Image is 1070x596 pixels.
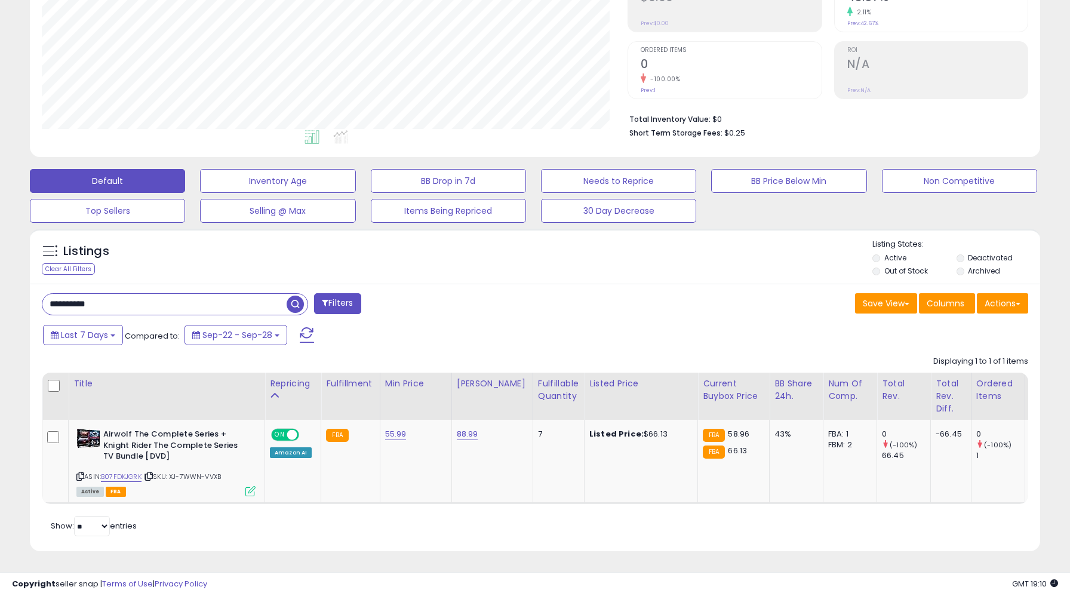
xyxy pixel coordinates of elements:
button: Top Sellers [30,199,185,223]
div: 1 [976,450,1025,461]
span: OFF [297,430,316,440]
img: 514MfWLhlBL._SL40_.jpg [76,429,100,448]
button: Needs to Reprice [541,169,696,193]
div: Ordered Items [976,377,1020,403]
span: Sep-22 - Sep-28 [202,329,272,341]
a: Privacy Policy [155,578,207,589]
small: Prev: $0.00 [641,20,669,27]
span: | SKU: XJ-7WWN-VVXB [143,472,221,481]
div: Amazon AI [270,447,312,458]
small: 2.11% [853,8,872,17]
span: FBA [106,487,126,497]
button: Last 7 Days [43,325,123,345]
small: (-100%) [890,440,917,450]
strong: Copyright [12,578,56,589]
div: 0 [976,429,1025,440]
button: Save View [855,293,917,314]
h5: Listings [63,243,109,260]
h2: N/A [847,57,1028,73]
button: Items Being Repriced [371,199,526,223]
div: BB Share 24h. [774,377,818,403]
div: Total Rev. [882,377,926,403]
small: Prev: 1 [641,87,656,94]
label: Deactivated [968,253,1013,263]
small: FBA [703,429,725,442]
button: Default [30,169,185,193]
div: [PERSON_NAME] [457,377,528,390]
small: FBA [703,446,725,459]
button: 30 Day Decrease [541,199,696,223]
span: Show: entries [51,520,137,532]
button: Non Competitive [882,169,1037,193]
small: Prev: 42.67% [847,20,878,27]
div: Repricing [270,377,316,390]
a: 88.99 [457,428,478,440]
label: Active [884,253,906,263]
label: Out of Stock [884,266,928,276]
div: FBM: 2 [828,440,868,450]
b: Airwolf The Complete Series + Knight Rider The Complete Series TV Bundle [DVD] [103,429,248,465]
span: Columns [927,297,964,309]
span: ROI [847,47,1028,54]
div: Displaying 1 to 1 of 1 items [933,356,1028,367]
div: 66.45 [882,450,930,461]
span: All listings currently available for purchase on Amazon [76,487,104,497]
a: 55.99 [385,428,407,440]
b: Total Inventory Value: [629,114,711,124]
div: Fulfillment [326,377,374,390]
div: $66.13 [589,429,688,440]
div: 43% [774,429,814,440]
small: (-100%) [984,440,1011,450]
span: 2025-10-6 19:10 GMT [1012,578,1058,589]
div: Listed Price [589,377,693,390]
small: -100.00% [646,75,680,84]
small: FBA [326,429,348,442]
span: Ordered Items [641,47,821,54]
div: Clear All Filters [42,263,95,275]
div: Num of Comp. [828,377,872,403]
p: Listing States: [872,239,1040,250]
button: BB Price Below Min [711,169,866,193]
a: B07FDKJGRK [101,472,142,482]
div: FBA: 1 [828,429,868,440]
div: Title [73,377,260,390]
div: 0 [882,429,930,440]
li: $0 [629,111,1019,125]
div: ASIN: [76,429,256,495]
div: Min Price [385,377,447,390]
div: Total Rev. Diff. [936,377,966,415]
button: Sep-22 - Sep-28 [185,325,287,345]
b: Listed Price: [589,428,644,440]
span: 58.96 [728,428,749,440]
button: Actions [977,293,1028,314]
div: seller snap | | [12,579,207,590]
div: Current Buybox Price [703,377,764,403]
button: Inventory Age [200,169,355,193]
div: 7 [538,429,575,440]
span: Last 7 Days [61,329,108,341]
b: Short Term Storage Fees: [629,128,722,138]
button: BB Drop in 7d [371,169,526,193]
span: Compared to: [125,330,180,342]
button: Columns [919,293,975,314]
div: Fulfillable Quantity [538,377,579,403]
h2: 0 [641,57,821,73]
div: -66.45 [936,429,962,440]
a: Terms of Use [102,578,153,589]
button: Filters [314,293,361,314]
span: 66.13 [728,445,747,456]
label: Archived [968,266,1000,276]
button: Selling @ Max [200,199,355,223]
span: $0.25 [724,127,745,139]
span: ON [272,430,287,440]
small: Prev: N/A [847,87,871,94]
